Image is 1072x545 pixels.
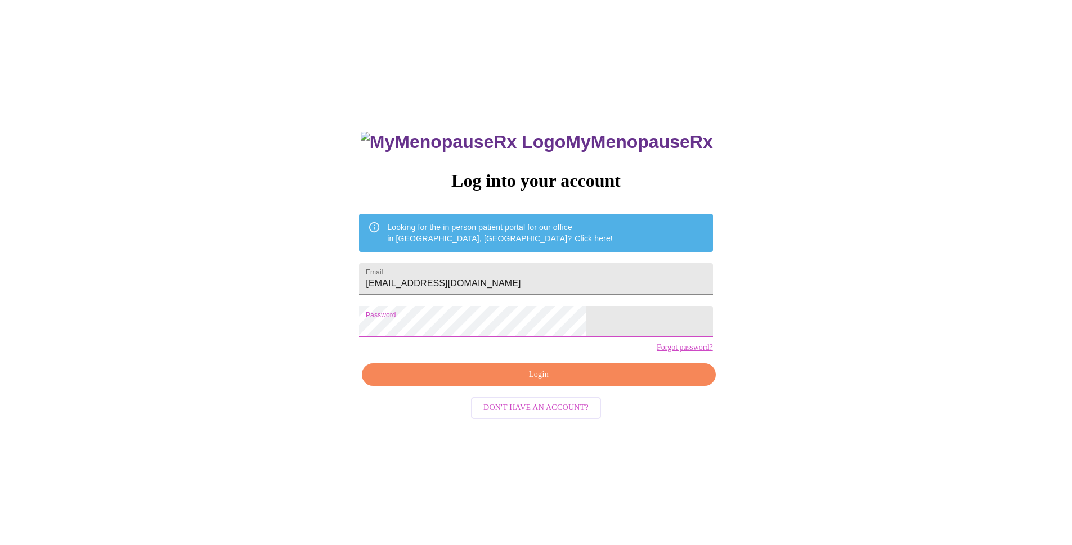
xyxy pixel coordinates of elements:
span: Login [375,368,702,382]
img: MyMenopauseRx Logo [361,132,566,152]
h3: MyMenopauseRx [361,132,713,152]
h3: Log into your account [359,170,712,191]
a: Forgot password? [657,343,713,352]
button: Don't have an account? [471,397,601,419]
a: Click here! [575,234,613,243]
keeper-lock: Open Keeper Popup [566,315,580,328]
button: Login [362,363,715,386]
span: Don't have an account? [483,401,589,415]
div: Looking for the in person patient portal for our office in [GEOGRAPHIC_DATA], [GEOGRAPHIC_DATA]? [387,217,613,249]
a: Don't have an account? [468,402,604,412]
